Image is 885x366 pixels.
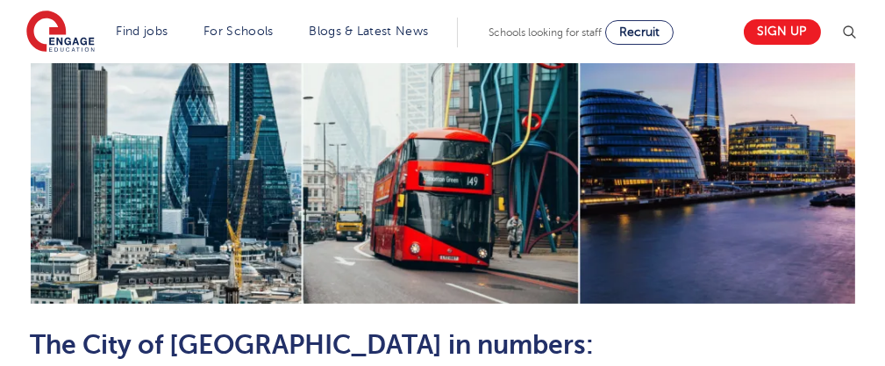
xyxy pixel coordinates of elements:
[203,25,273,38] a: For Schools
[619,25,660,39] span: Recruit
[26,11,95,54] img: Engage Education
[489,26,602,39] span: Schools looking for staff
[605,20,674,45] a: Recruit
[31,330,855,360] h2: The City of [GEOGRAPHIC_DATA] in numbers:
[744,19,821,45] a: Sign up
[117,25,168,38] a: Find jobs
[310,25,429,38] a: Blogs & Latest News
